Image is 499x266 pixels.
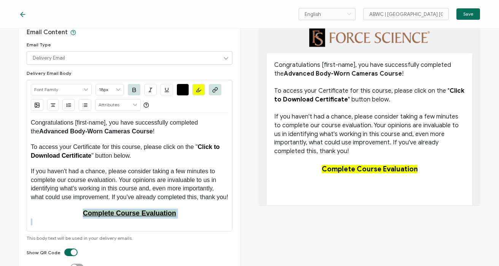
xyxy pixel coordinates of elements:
[463,12,473,16] span: Save
[348,96,390,103] span: " button below.
[31,168,228,200] span: If you haven't had a chance, please consider taking a few minutes to complete our course evaluati...
[284,70,314,78] strong: Advanced
[274,87,466,103] strong: Click to Download Certificate
[39,128,68,135] strong: Advanced
[27,42,51,47] span: Email Type
[27,28,76,36] p: Email Content
[274,113,460,155] span: If you haven't had a chance, please consider taking a few minutes to complete our course evaluati...
[27,250,60,255] span: Show QR Code
[27,51,232,65] input: Delivery Email
[299,8,356,20] input: Select language
[316,70,402,78] strong: Body-Worn Cameras Course
[402,70,404,78] span: !
[31,144,198,150] span: To access your Certificate for this course, please click on the "
[322,165,418,173] a: Complete Course Evaluation
[70,128,153,135] strong: Body-Worn Cameras Course
[95,100,140,110] input: Attributes
[456,8,480,20] button: Save
[31,84,91,95] input: Font Family
[153,128,154,135] span: !
[31,144,221,159] strong: Click to Download Certificate
[91,152,131,159] span: " button below.
[274,87,450,95] span: To access your Certificate for this course, please click on the "
[83,209,176,217] a: Complete Course Evaluation
[27,235,133,241] span: This body text will be used in your delivery emails.
[27,70,72,76] span: Delivery Email Body
[274,61,453,78] span: Congratulations [first-name], you have successfully completed the
[369,180,499,266] iframe: Chat Widget
[31,119,200,135] span: Congratulations [first-name], you have successfully completed the
[96,84,124,95] input: Font Size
